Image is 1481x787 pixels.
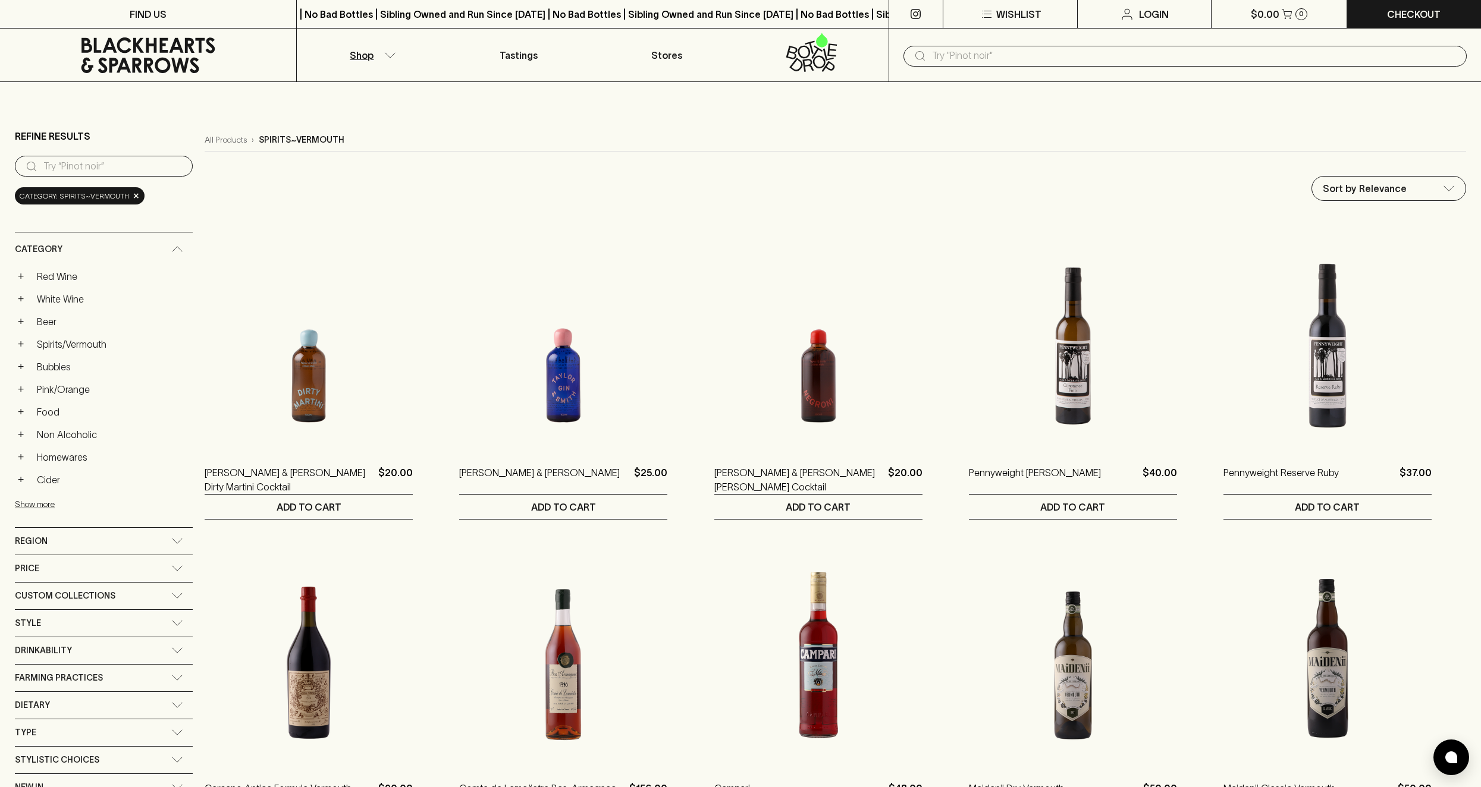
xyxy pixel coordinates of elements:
div: Farming Practices [15,665,193,691]
p: ADD TO CART [1040,500,1105,514]
p: Stores [651,48,682,62]
span: Stylistic Choices [15,753,99,767]
span: Category: spirits~vermouth [20,190,129,202]
img: Comte de Lamaëstre Bas-Armagnac 1990 [459,555,667,763]
button: + [15,474,27,486]
span: Type [15,725,36,740]
a: Pennyweight [PERSON_NAME] [969,465,1101,494]
p: $0.00 [1251,7,1279,21]
div: Custom Collections [15,583,193,609]
button: + [15,429,27,440]
p: Wishlist [996,7,1041,21]
img: Taylor & Smith Negroni Cocktail [714,240,923,448]
button: + [15,338,27,350]
button: Shop [297,29,445,81]
span: Farming Practices [15,670,103,685]
p: Tastings [500,48,538,62]
button: + [15,293,27,305]
p: Login [1139,7,1169,21]
p: ADD TO CART [1295,500,1360,514]
p: Refine Results [15,129,90,143]
a: Cider [32,470,193,490]
img: bubble-icon [1445,751,1457,763]
img: Maidenii Dry Vermouth [969,555,1177,763]
a: Beer [32,311,193,332]
button: ADD TO CART [969,495,1177,519]
div: Stylistic Choices [15,747,193,773]
span: Drinkability [15,643,72,658]
div: Type [15,719,193,746]
p: ADD TO CART [531,500,596,514]
button: + [15,451,27,463]
p: FIND US [130,7,167,21]
div: Drinkability [15,637,193,664]
span: Style [15,616,41,631]
div: Dietary [15,692,193,719]
a: Pink/Orange [32,379,193,399]
span: Region [15,534,48,549]
button: + [15,316,27,328]
button: Show more [15,492,171,517]
a: White Wine [32,289,193,309]
p: spirits~vermouth [259,134,344,146]
button: + [15,270,27,282]
span: Custom Collections [15,588,115,603]
a: Food [32,402,193,422]
div: Price [15,555,193,582]
a: [PERSON_NAME] & [PERSON_NAME] Dirty Martini Cocktail [205,465,374,494]
span: Price [15,561,39,576]
a: [PERSON_NAME] & [PERSON_NAME] [459,465,620,494]
a: Tastings [445,29,593,81]
a: All Products [205,134,247,146]
p: Shop [350,48,374,62]
div: Category [15,232,193,266]
button: ADD TO CART [714,495,923,519]
span: Dietary [15,698,50,713]
a: Stores [593,29,741,81]
p: › [252,134,254,146]
img: Carpano Antica Formula Vermouth [205,555,413,763]
a: Red Wine [32,266,193,287]
a: Pennyweight Reserve Ruby [1223,465,1339,494]
p: $20.00 [378,465,413,494]
p: $20.00 [888,465,923,494]
p: $37.00 [1400,465,1432,494]
button: ADD TO CART [205,495,413,519]
img: Pennyweight Constance Fino [969,240,1177,448]
button: ADD TO CART [459,495,667,519]
img: Taylor & Smith Dirty Martini Cocktail [205,240,413,448]
a: Non Alcoholic [32,424,193,445]
button: + [15,361,27,373]
img: Taylor & Smith Gin [459,240,667,448]
p: 0 [1299,11,1304,17]
span: × [133,190,140,202]
input: Try "Pinot noir" [932,46,1457,65]
div: Region [15,528,193,555]
a: Homewares [32,447,193,467]
p: $40.00 [1143,465,1177,494]
p: Sort by Relevance [1323,181,1407,196]
a: Bubbles [32,357,193,377]
img: Campari [714,555,923,763]
p: ADD TO CART [786,500,851,514]
p: ADD TO CART [277,500,341,514]
button: ADD TO CART [1223,495,1432,519]
button: + [15,383,27,395]
span: Category [15,242,62,257]
div: Sort by Relevance [1312,177,1466,200]
p: Checkout [1387,7,1441,21]
img: Pennyweight Reserve Ruby [1223,240,1432,448]
a: Spirits/Vermouth [32,334,193,354]
img: Maidenii Classic Vermouth [1223,555,1432,763]
input: Try “Pinot noir” [43,157,183,176]
a: [PERSON_NAME] & [PERSON_NAME] [PERSON_NAME] Cocktail [714,465,883,494]
div: Style [15,610,193,637]
p: $25.00 [634,465,667,494]
button: + [15,406,27,418]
